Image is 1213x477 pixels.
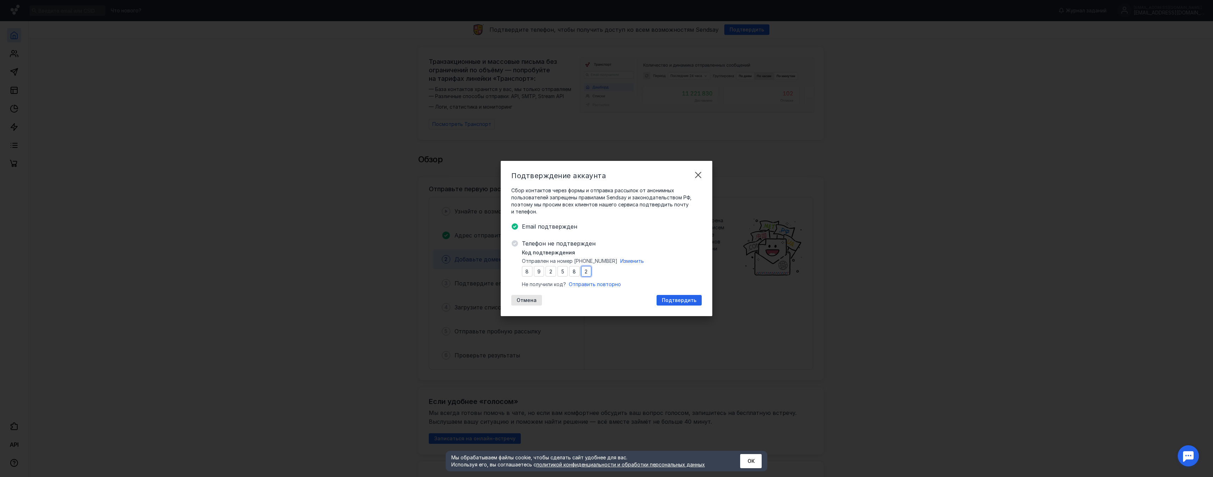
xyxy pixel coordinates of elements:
span: Отмена [517,297,537,303]
span: Отправлен на номер [PHONE_NUMBER] [522,258,617,265]
input: 0 [569,266,580,277]
a: политикой конфиденциальности и обработки персональных данных [536,461,705,467]
span: Сбор контактов через формы и отправка рассылок от анонимных пользователей запрещены правилами Sen... [511,187,702,215]
input: 0 [581,266,592,277]
span: Изменить [620,258,644,264]
button: ОК [740,454,762,468]
button: Подтвердить [657,295,702,306]
span: Отправить повторно [569,281,621,287]
span: Код подтверждения [522,249,575,256]
span: Email подтвержден [522,222,702,231]
input: 0 [534,266,544,277]
span: Телефон не подтвержден [522,239,702,248]
span: Не получили код? [522,281,566,288]
button: Изменить [620,258,644,265]
span: Подтверждение аккаунта [511,171,606,180]
button: Отмена [511,295,542,306]
input: 0 [522,266,532,277]
input: 0 [557,266,568,277]
span: Подтвердить [662,297,696,303]
button: Отправить повторно [569,281,621,288]
div: Мы обрабатываем файлы cookie, чтобы сделать сайт удобнее для вас. Используя его, вы соглашаетесь c [451,454,723,468]
input: 0 [545,266,556,277]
